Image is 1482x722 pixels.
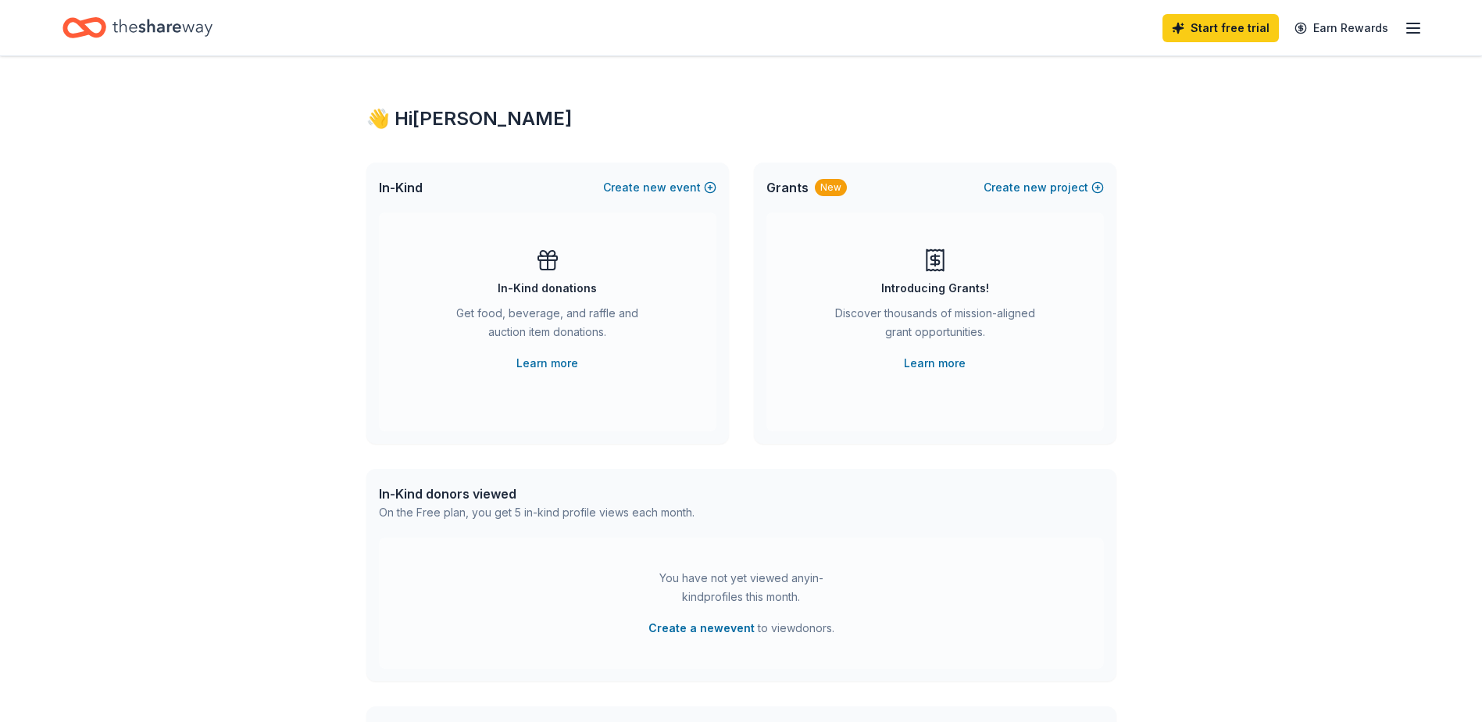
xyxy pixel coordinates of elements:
span: new [1023,178,1047,197]
a: Start free trial [1162,14,1279,42]
span: new [643,178,666,197]
a: Home [62,9,212,46]
div: In-Kind donors viewed [379,484,695,503]
div: New [815,179,847,196]
div: Introducing Grants! [881,279,989,298]
div: 👋 Hi [PERSON_NAME] [366,106,1116,131]
span: to view donors . [648,619,834,638]
div: Get food, beverage, and raffle and auction item donations. [441,304,654,348]
button: Createnewproject [984,178,1104,197]
a: Learn more [904,354,966,373]
a: Earn Rewards [1285,14,1398,42]
div: Discover thousands of mission-aligned grant opportunities. [829,304,1041,348]
button: Create a newevent [648,619,755,638]
div: In-Kind donations [498,279,597,298]
div: You have not yet viewed any in-kind profiles this month. [644,569,839,606]
button: Createnewevent [603,178,716,197]
span: Grants [766,178,809,197]
a: Learn more [516,354,578,373]
div: On the Free plan, you get 5 in-kind profile views each month. [379,503,695,522]
span: In-Kind [379,178,423,197]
